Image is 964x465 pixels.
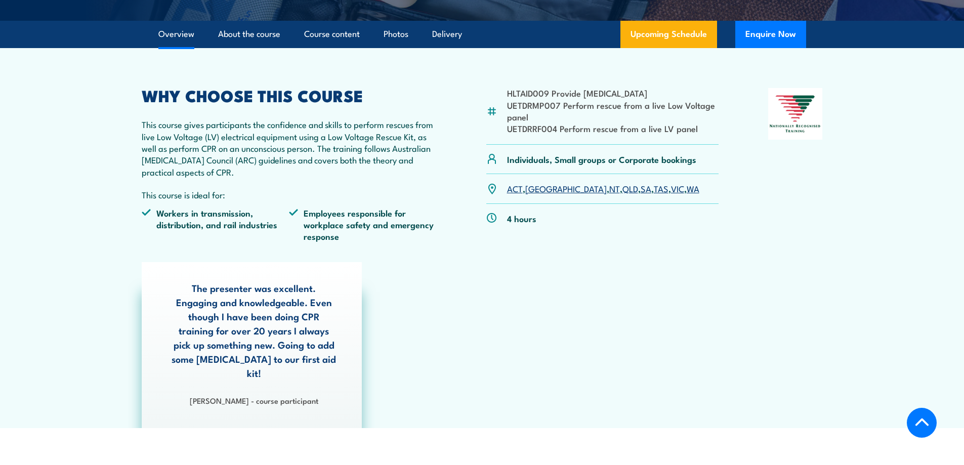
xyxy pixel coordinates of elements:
a: VIC [671,182,684,194]
a: Course content [304,21,360,48]
p: This course is ideal for: [142,189,437,200]
p: Individuals, Small groups or Corporate bookings [507,153,696,165]
img: Nationally Recognised Training logo. [768,88,823,140]
a: QLD [622,182,638,194]
p: 4 hours [507,213,536,224]
a: About the course [218,21,280,48]
a: Photos [384,21,408,48]
a: SA [641,182,651,194]
a: ACT [507,182,523,194]
p: The presenter was excellent. Engaging and knowledgeable. Even though I have been doing CPR traini... [172,281,337,380]
a: Overview [158,21,194,48]
li: UETDRMP007 Perform rescue from a live Low Voltage panel [507,99,719,123]
p: , , , , , , , [507,183,699,194]
li: UETDRRF004 Perform rescue from a live LV panel [507,122,719,134]
a: Delivery [432,21,462,48]
a: TAS [654,182,668,194]
h2: WHY CHOOSE THIS COURSE [142,88,437,102]
a: [GEOGRAPHIC_DATA] [525,182,607,194]
a: Upcoming Schedule [620,21,717,48]
button: Enquire Now [735,21,806,48]
li: Workers in transmission, distribution, and rail industries [142,207,289,242]
a: NT [609,182,620,194]
a: WA [687,182,699,194]
li: HLTAID009 Provide [MEDICAL_DATA] [507,87,719,99]
li: Employees responsible for workplace safety and emergency response [289,207,437,242]
p: This course gives participants the confidence and skills to perform rescues from live Low Voltage... [142,118,437,178]
strong: [PERSON_NAME] - course participant [190,395,318,406]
